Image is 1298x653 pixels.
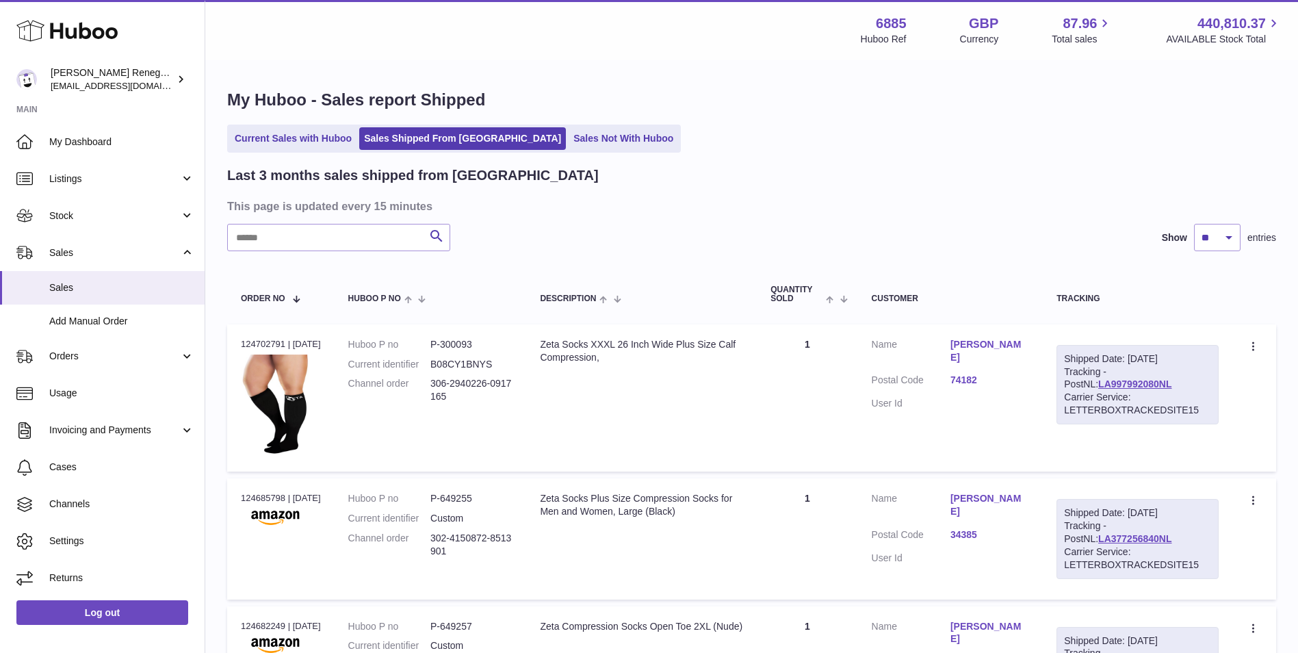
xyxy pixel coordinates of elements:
[359,127,566,150] a: Sales Shipped From [GEOGRAPHIC_DATA]
[950,620,1029,646] a: [PERSON_NAME]
[1064,507,1211,520] div: Shipped Date: [DATE]
[49,461,194,474] span: Cases
[540,294,596,303] span: Description
[227,166,599,185] h2: Last 3 months sales shipped from [GEOGRAPHIC_DATA]
[49,281,194,294] span: Sales
[950,374,1029,387] a: 74182
[872,374,950,390] dt: Postal Code
[51,66,174,92] div: [PERSON_NAME] Renegade Productions -UK account
[430,532,512,558] dd: 302-4150872-8513901
[1063,14,1097,33] span: 87.96
[770,285,822,303] span: Quantity Sold
[950,528,1029,541] a: 34385
[348,639,430,652] dt: Current identifier
[348,532,430,558] dt: Channel order
[1064,353,1211,366] div: Shipped Date: [DATE]
[1064,391,1211,417] div: Carrier Service: LETTERBOXTRACKEDSITE15
[1056,294,1219,303] div: Tracking
[430,358,512,371] dd: B08CY1BNYS
[49,350,180,363] span: Orders
[1064,635,1211,648] div: Shipped Date: [DATE]
[872,492,950,522] dt: Name
[49,535,194,548] span: Settings
[16,600,188,625] a: Log out
[757,478,857,599] td: 1
[49,136,194,149] span: My Dashboard
[348,512,430,525] dt: Current identifier
[348,377,430,403] dt: Channel order
[430,620,512,633] dd: P-649257
[241,492,321,504] div: 124685798 | [DATE]
[872,294,1030,303] div: Customer
[569,127,678,150] a: Sales Not With Huboo
[950,492,1029,518] a: [PERSON_NAME]
[16,69,37,90] img: internalAdmin-6885@internal.huboo.com
[227,199,1273,214] h3: This page is updated every 15 minutes
[1098,533,1171,544] a: LA377256840NL
[241,294,285,303] span: Order No
[872,620,950,650] dt: Name
[49,387,194,400] span: Usage
[1162,231,1187,244] label: Show
[348,620,430,633] dt: Huboo P no
[1056,345,1219,424] div: Tracking - PostNL:
[241,509,309,526] img: amazon.png
[241,355,309,454] img: $_1.JPG
[1056,499,1219,578] div: Tracking - PostNL:
[241,637,309,653] img: amazon.png
[969,14,998,33] strong: GBP
[49,572,194,585] span: Returns
[49,498,194,511] span: Channels
[1064,546,1211,572] div: Carrier Service: LETTERBOXTRACKEDSITE15
[1052,33,1113,46] span: Total sales
[430,512,512,525] dd: Custom
[960,33,999,46] div: Currency
[49,315,194,328] span: Add Manual Order
[950,338,1029,364] a: [PERSON_NAME]
[430,492,512,505] dd: P-649255
[430,338,512,351] dd: P-300093
[1052,14,1113,46] a: 87.96 Total sales
[540,492,743,518] div: Zeta Socks Plus Size Compression Socks for Men and Women, Large (Black)
[348,294,401,303] span: Huboo P no
[430,639,512,652] dd: Custom
[872,552,950,565] dt: User Id
[230,127,356,150] a: Current Sales with Huboo
[872,338,950,368] dt: Name
[241,338,321,350] div: 124702791 | [DATE]
[227,89,1276,111] h1: My Huboo - Sales report Shipped
[348,358,430,371] dt: Current identifier
[348,492,430,505] dt: Huboo P no
[49,172,180,185] span: Listings
[241,620,321,632] div: 124682249 | [DATE]
[49,209,180,222] span: Stock
[1247,231,1276,244] span: entries
[49,424,180,437] span: Invoicing and Payments
[540,338,743,364] div: Zeta Socks XXXL 26 Inch Wide Plus Size Calf Compression,
[861,33,907,46] div: Huboo Ref
[1166,14,1282,46] a: 440,810.37 AVAILABLE Stock Total
[49,246,180,259] span: Sales
[51,80,201,91] span: [EMAIL_ADDRESS][DOMAIN_NAME]
[876,14,907,33] strong: 6885
[1166,33,1282,46] span: AVAILABLE Stock Total
[1098,379,1171,389] a: LA997992080NL
[872,528,950,545] dt: Postal Code
[348,338,430,351] dt: Huboo P no
[872,397,950,410] dt: User Id
[757,324,857,472] td: 1
[540,620,743,633] div: Zeta Compression Socks Open Toe 2XL (Nude)
[1197,14,1266,33] span: 440,810.37
[430,377,512,403] dd: 306-2940226-0917165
